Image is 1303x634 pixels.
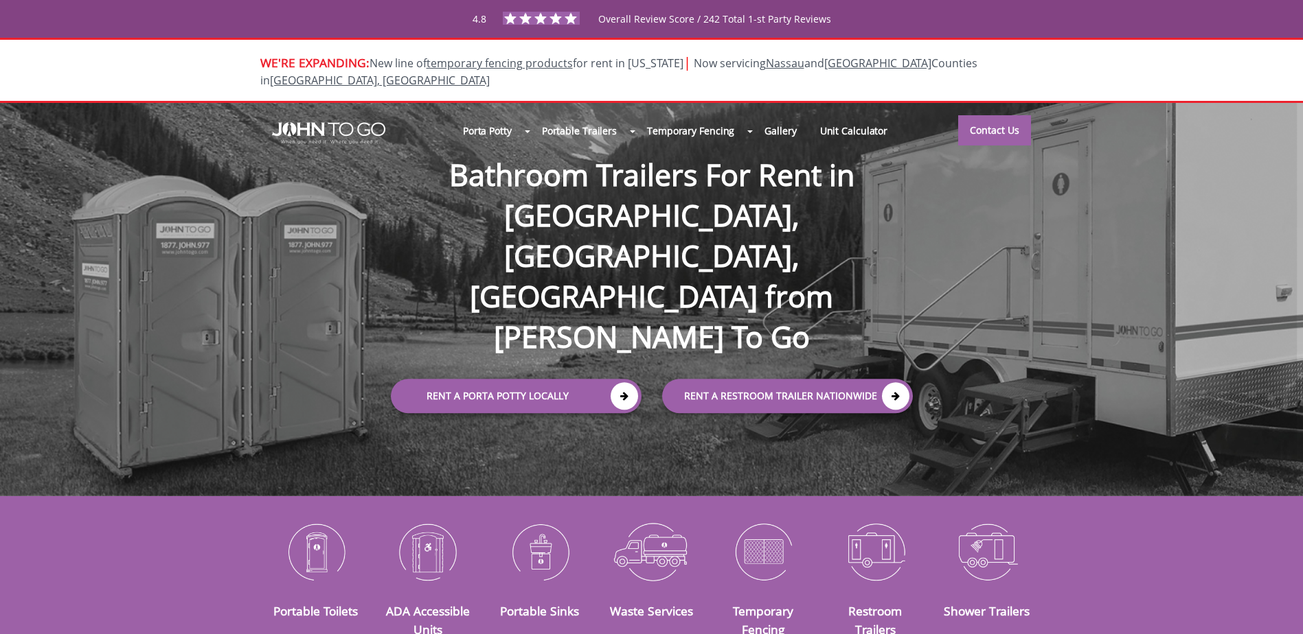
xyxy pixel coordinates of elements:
[808,116,900,145] a: Unit Calculator
[662,379,913,413] a: rent a RESTROOM TRAILER Nationwide
[718,516,809,587] img: Temporary-Fencing-cion_N.png
[273,602,358,619] a: Portable Toilets
[451,116,523,145] a: Porta Potty
[260,54,370,71] span: WE'RE EXPANDING:
[494,516,585,587] img: Portable-Sinks-icon_N.png
[377,110,927,357] h1: Bathroom Trailers For Rent in [GEOGRAPHIC_DATA], [GEOGRAPHIC_DATA], [GEOGRAPHIC_DATA] from [PERSO...
[606,516,697,587] img: Waste-Services-icon_N.png
[598,12,831,53] span: Overall Review Score / 242 Total 1-st Party Reviews
[753,116,808,145] a: Gallery
[683,53,691,71] span: |
[427,56,573,71] a: temporary fencing products
[830,516,921,587] img: Restroom-Trailers-icon_N.png
[500,602,579,619] a: Portable Sinks
[260,56,977,88] span: New line of for rent in [US_STATE]
[382,516,473,587] img: ADA-Accessible-Units-icon_N.png
[942,516,1033,587] img: Shower-Trailers-icon_N.png
[958,115,1031,145] a: Contact Us
[473,12,486,25] span: 4.8
[260,56,977,88] span: Now servicing and Counties in
[944,602,1030,619] a: Shower Trailers
[270,73,490,88] a: [GEOGRAPHIC_DATA], [GEOGRAPHIC_DATA]
[391,379,642,413] a: Rent a Porta Potty Locally
[530,116,628,145] a: Portable Trailers
[271,516,362,587] img: Portable-Toilets-icon_N.png
[766,56,804,71] a: Nassau
[272,122,385,144] img: JOHN to go
[610,602,693,619] a: Waste Services
[635,116,746,145] a: Temporary Fencing
[824,56,931,71] a: [GEOGRAPHIC_DATA]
